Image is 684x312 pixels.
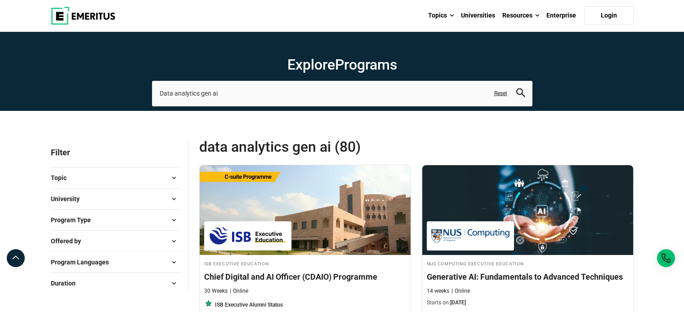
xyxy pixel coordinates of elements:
a: search [516,91,525,99]
button: Program Languages [51,255,181,269]
span: Duration [51,278,83,288]
p: Filter [51,138,181,167]
h4: NUS Computing Executive Education [427,259,629,267]
p: ISB Executive Alumni Status [215,301,283,309]
button: Program Type [51,213,181,227]
h4: Chief Digital and AI Officer (CDAIO) Programme [204,271,406,282]
p: Starts on: [427,299,629,307]
input: search-page [152,81,532,106]
img: NUS Computing Executive Education [431,226,510,246]
img: ISB Executive Education [209,226,287,246]
span: Program Type [51,215,98,225]
p: Online [452,287,470,295]
span: Program Languages [51,257,116,267]
button: Duration [51,277,181,290]
button: Offered by [51,234,181,248]
a: Technology Course by NUS Computing Executive Education - December 23, 2025 NUS Computing Executiv... [422,165,633,312]
p: Online [230,287,248,295]
span: Offered by [51,236,88,246]
img: Chief Digital and AI Officer (CDAIO) Programme | Online Digital Marketing Course [200,165,411,255]
button: search [516,88,525,99]
button: University [51,192,181,206]
span: Programs [335,56,397,73]
span: Data analytics gen ai (80) [199,138,416,156]
h4: ISB Executive Education [204,259,406,267]
a: Reset search [494,90,507,97]
h4: Generative AI: Fundamentals to Advanced Techniques [427,271,629,282]
a: Login [584,6,634,25]
span: University [51,194,87,204]
span: [DATE] [450,299,466,306]
p: 14 weeks [427,287,449,295]
button: Topic [51,171,181,185]
span: Topic [51,173,74,183]
h1: Explore [152,56,532,74]
img: Generative AI: Fundamentals to Advanced Techniques | Online Technology Course [422,165,633,255]
p: 30 Weeks [204,287,228,295]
